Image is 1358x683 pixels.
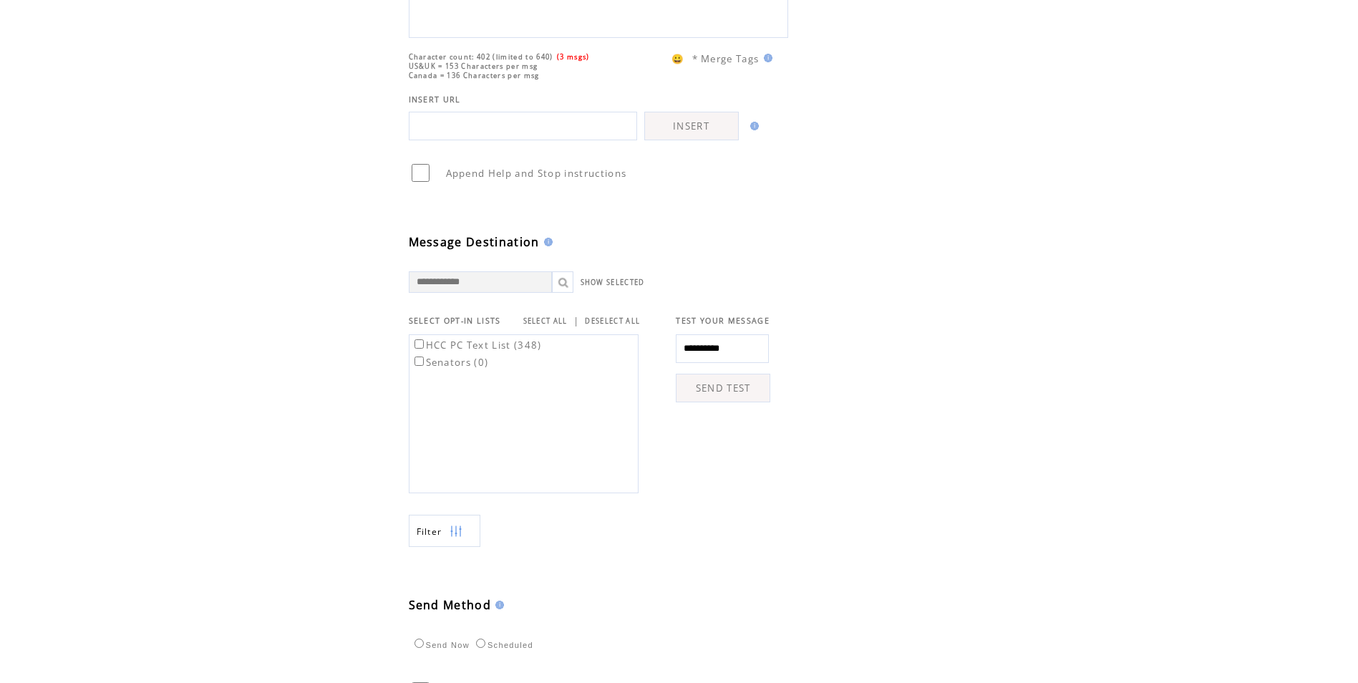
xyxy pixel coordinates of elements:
[409,62,538,71] span: US&UK = 153 Characters per msg
[671,52,684,65] span: 😀
[476,639,485,648] input: Scheduled
[585,316,640,326] a: DESELECT ALL
[409,71,540,80] span: Canada = 136 Characters per msg
[417,525,442,538] span: Show filters
[472,641,533,649] label: Scheduled
[676,316,770,326] span: TEST YOUR MESSAGE
[409,95,461,105] span: INSERT URL
[409,316,501,326] span: SELECT OPT-IN LISTS
[644,112,739,140] a: INSERT
[676,374,770,402] a: SEND TEST
[409,597,492,613] span: Send Method
[409,234,540,250] span: Message Destination
[414,639,424,648] input: Send Now
[411,641,470,649] label: Send Now
[523,316,568,326] a: SELECT ALL
[491,601,504,609] img: help.gif
[540,238,553,246] img: help.gif
[414,339,424,349] input: HCC PC Text List (348)
[692,52,760,65] span: * Merge Tags
[412,356,489,369] label: Senators (0)
[409,52,553,62] span: Character count: 402 (limited to 640)
[760,54,772,62] img: help.gif
[573,314,579,327] span: |
[450,515,462,548] img: filters.png
[557,52,590,62] span: (3 msgs)
[581,278,645,287] a: SHOW SELECTED
[412,339,542,352] label: HCC PC Text List (348)
[414,357,424,366] input: Senators (0)
[446,167,627,180] span: Append Help and Stop instructions
[746,122,759,130] img: help.gif
[409,515,480,547] a: Filter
